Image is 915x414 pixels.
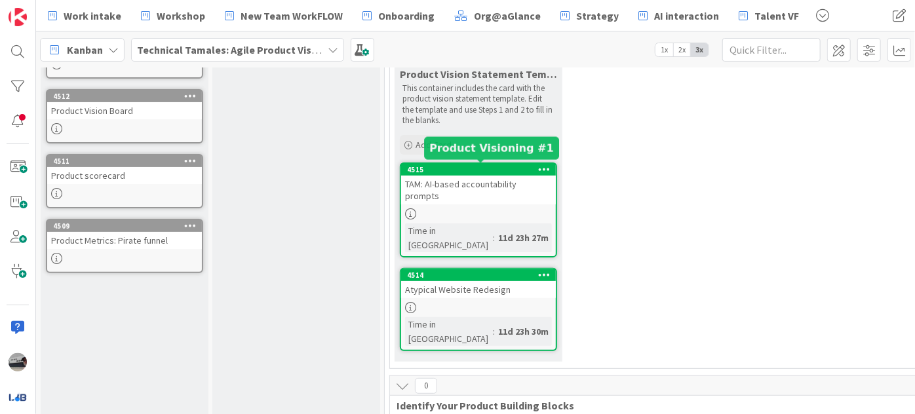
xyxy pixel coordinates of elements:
[46,89,203,143] a: 4512Product Vision Board
[654,8,719,24] span: AI interaction
[355,4,442,28] a: Onboarding
[446,4,549,28] a: Org@aGlance
[754,8,799,24] span: Talent VF
[493,324,495,339] span: :
[401,164,556,204] div: 4515TAM: AI-based accountability prompts
[576,8,619,24] span: Strategy
[731,4,807,28] a: Talent VF
[405,317,493,346] div: Time in [GEOGRAPHIC_DATA]
[415,378,437,394] span: 0
[46,219,203,273] a: 4509Product Metrics: Pirate funnel
[53,221,202,231] div: 4509
[157,8,205,24] span: Workshop
[378,8,435,24] span: Onboarding
[495,231,552,245] div: 11d 23h 27m
[47,232,202,249] div: Product Metrics: Pirate funnel
[495,324,552,339] div: 11d 23h 30m
[47,90,202,102] div: 4512
[67,42,103,58] span: Kanban
[401,164,556,176] div: 4515
[53,157,202,166] div: 4511
[400,162,557,257] a: 4515TAM: AI-based accountability promptsTime in [GEOGRAPHIC_DATA]:11d 23h 27m
[401,281,556,298] div: Atypical Website Redesign
[133,4,213,28] a: Workshop
[47,155,202,184] div: 4511Product scorecard
[46,154,203,208] a: 4511Product scorecard
[401,269,556,281] div: 4514
[474,8,541,24] span: Org@aGlance
[217,4,351,28] a: New Team WorkFLOW
[241,8,343,24] span: New Team WorkFLOW
[553,4,627,28] a: Strategy
[53,92,202,101] div: 4512
[9,8,27,26] img: Visit kanbanzone.com
[631,4,727,28] a: AI interaction
[416,139,457,151] span: Add Card...
[9,353,27,371] img: jB
[673,43,691,56] span: 2x
[47,220,202,232] div: 4509
[691,43,709,56] span: 3x
[429,141,554,154] h5: Product Visioning #1
[401,176,556,204] div: TAM: AI-based accountability prompts
[40,4,129,28] a: Work intake
[401,269,556,298] div: 4514Atypical Website Redesign
[47,155,202,167] div: 4511
[407,165,556,174] div: 4515
[722,38,821,62] input: Quick Filter...
[405,223,493,252] div: Time in [GEOGRAPHIC_DATA]
[400,67,557,81] span: Product Vision Statement Template
[400,268,557,351] a: 4514Atypical Website RedesignTime in [GEOGRAPHIC_DATA]:11d 23h 30m
[402,83,555,126] p: This container includes the card with the product vision statement template. Edit the template an...
[47,220,202,249] div: 4509Product Metrics: Pirate funnel
[9,388,27,406] img: avatar
[407,271,556,280] div: 4514
[493,231,495,245] span: :
[47,90,202,119] div: 4512Product Vision Board
[47,167,202,184] div: Product scorecard
[655,43,673,56] span: 1x
[137,43,326,56] b: Technical Tamales: Agile Product Vision
[47,102,202,119] div: Product Vision Board
[64,8,121,24] span: Work intake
